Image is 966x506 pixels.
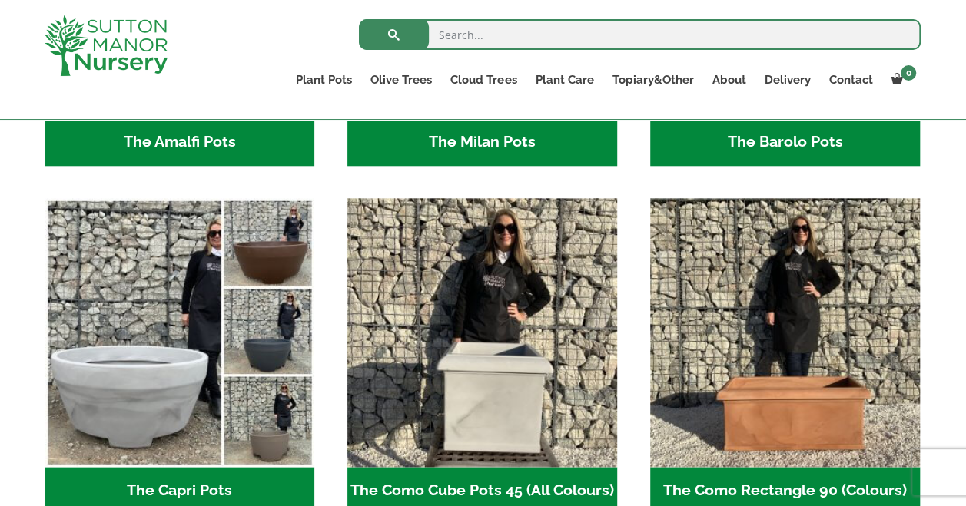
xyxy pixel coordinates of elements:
[901,65,916,81] span: 0
[441,69,526,91] a: Cloud Trees
[45,118,315,166] h2: The Amalfi Pots
[45,15,168,76] img: logo
[526,69,603,91] a: Plant Care
[287,69,361,91] a: Plant Pots
[881,69,921,91] a: 0
[755,69,819,91] a: Delivery
[650,118,920,166] h2: The Barolo Pots
[347,118,617,166] h2: The Milan Pots
[347,198,617,468] img: The Como Cube Pots 45 (All Colours)
[819,69,881,91] a: Contact
[650,198,920,468] img: The Como Rectangle 90 (Colours)
[45,198,315,468] img: The Capri Pots
[603,69,702,91] a: Topiary&Other
[702,69,755,91] a: About
[359,19,921,50] input: Search...
[361,69,441,91] a: Olive Trees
